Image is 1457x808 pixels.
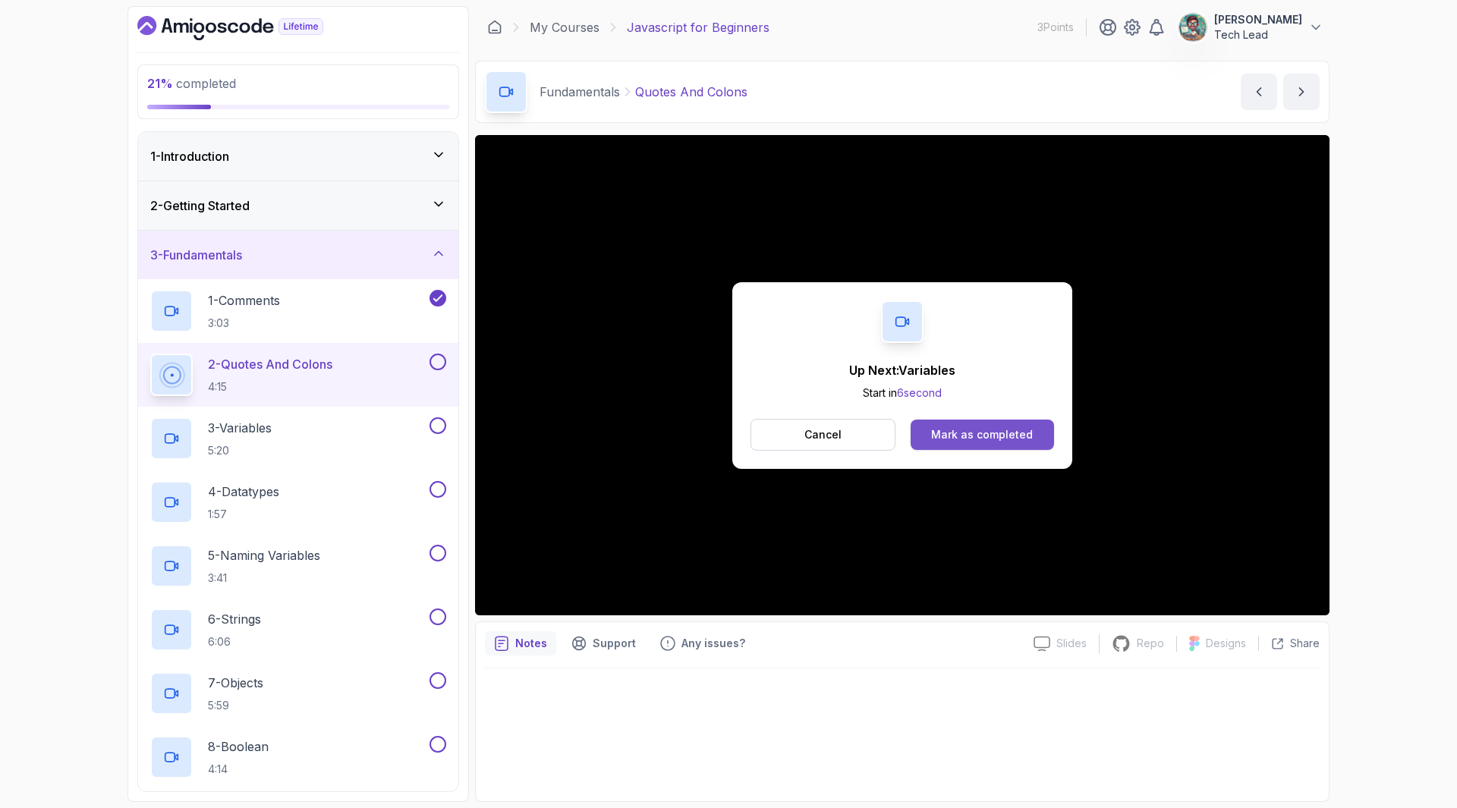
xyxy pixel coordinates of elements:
p: Quotes And Colons [635,83,747,101]
p: Repo [1137,636,1164,651]
button: 3-Fundamentals [138,231,458,279]
p: Javascript for Beginners [627,18,769,36]
a: Dashboard [487,20,502,35]
button: Cancel [751,419,895,451]
div: Mark as completed [931,427,1033,442]
button: Support button [562,631,645,656]
p: 4 - Datatypes [208,483,279,501]
button: 2-Quotes And Colons4:15 [150,354,446,396]
iframe: 2 - Quotes and Colons [475,135,1330,615]
button: 6-Strings6:06 [150,608,446,651]
button: 3-Variables5:20 [150,417,446,460]
button: 1-Introduction [138,132,458,181]
p: Up Next: Variables [849,361,955,379]
a: My Courses [530,18,599,36]
p: 6:06 [208,634,261,649]
span: 6 second [897,386,942,399]
p: 3 - Variables [208,419,272,437]
button: 1-Comments3:03 [150,290,446,332]
a: Dashboard [137,16,358,40]
p: 5:59 [208,698,263,713]
p: 8 - Boolean [208,737,269,756]
span: completed [147,76,236,91]
p: Any issues? [681,636,745,651]
p: 6 - Strings [208,610,261,628]
p: 3:03 [208,316,280,331]
p: Designs [1206,636,1246,651]
p: Fundamentals [540,83,620,101]
button: 5-Naming Variables3:41 [150,545,446,587]
p: 4:15 [208,379,332,395]
p: 4:14 [208,762,269,777]
p: 1:57 [208,507,279,522]
button: Feedback button [651,631,754,656]
button: 4-Datatypes1:57 [150,481,446,523]
button: user profile image[PERSON_NAME]Tech Lead [1178,12,1323,42]
p: 3:41 [208,571,320,586]
button: previous content [1241,74,1277,110]
p: 7 - Objects [208,674,263,692]
p: Tech Lead [1214,27,1302,42]
img: user profile image [1179,13,1207,42]
p: 2 - Quotes And Colons [208,355,332,373]
button: 8-Boolean4:14 [150,736,446,778]
button: Mark as completed [911,420,1054,450]
p: Notes [515,636,547,651]
p: Slides [1056,636,1087,651]
p: 3 Points [1037,20,1074,35]
h3: 2 - Getting Started [150,196,250,215]
button: notes button [485,631,556,656]
p: Support [593,636,636,651]
span: 21 % [147,76,173,91]
p: Cancel [804,427,842,442]
p: Share [1290,636,1320,651]
p: 5 - Naming Variables [208,546,320,564]
p: 1 - Comments [208,291,280,310]
p: [PERSON_NAME] [1214,12,1302,27]
button: 2-Getting Started [138,181,458,230]
button: Share [1258,636,1320,651]
p: Start in [849,385,955,401]
button: 7-Objects5:59 [150,672,446,715]
button: next content [1283,74,1320,110]
h3: 1 - Introduction [150,147,229,165]
p: 5:20 [208,443,272,458]
h3: 3 - Fundamentals [150,246,242,264]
